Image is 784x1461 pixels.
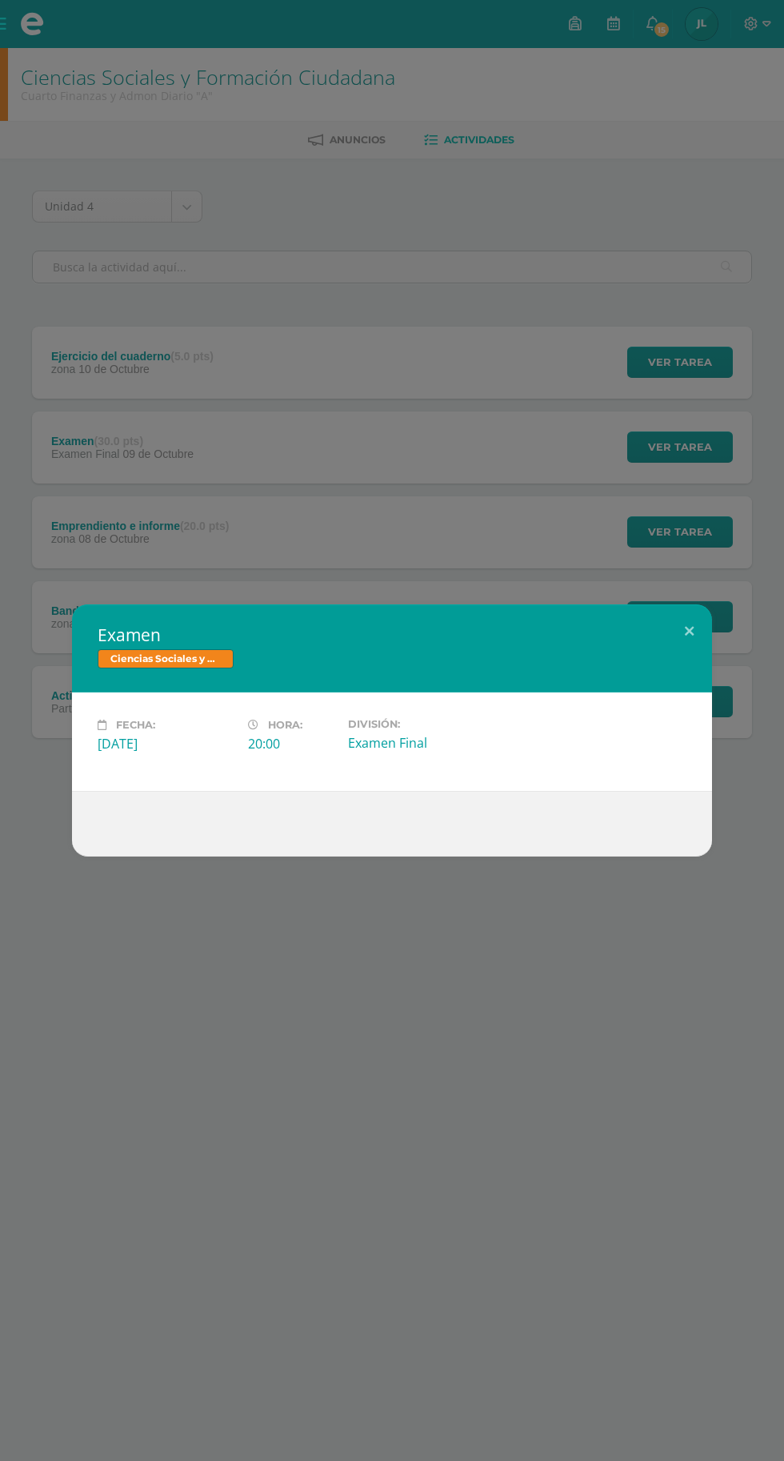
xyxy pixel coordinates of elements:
h2: Examen [98,624,686,646]
div: Examen Final [348,734,486,752]
span: Ciencias Sociales y Formación Ciudadana [98,649,234,668]
span: Fecha: [116,719,155,731]
label: División: [348,718,486,730]
div: [DATE] [98,735,235,753]
button: Close (Esc) [666,604,712,659]
span: Hora: [268,719,302,731]
div: 20:00 [248,735,335,753]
